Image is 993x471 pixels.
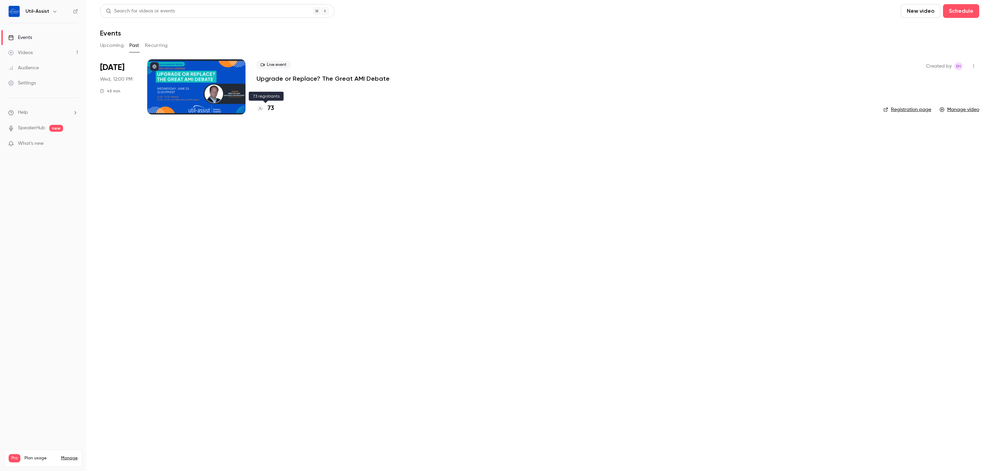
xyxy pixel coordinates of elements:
[257,61,291,69] span: Live event
[8,109,78,116] li: help-dropdown-opener
[8,80,36,87] div: Settings
[9,454,20,462] span: Pro
[9,6,20,17] img: Util-Assist
[926,62,952,70] span: Created by
[24,455,57,461] span: Plan usage
[100,59,136,114] div: Jun 25 Wed, 12:00 PM (America/Toronto)
[883,106,931,113] a: Registration page
[257,74,390,83] a: Upgrade or Replace? The Great AMI Debate
[49,125,63,132] span: new
[8,49,33,56] div: Videos
[100,29,121,37] h1: Events
[100,62,124,73] span: [DATE]
[940,106,979,113] a: Manage video
[61,455,78,461] a: Manage
[257,104,274,113] a: 73
[8,64,39,71] div: Audience
[100,40,124,51] button: Upcoming
[26,8,49,15] h6: Util-Assist
[100,88,120,94] div: 45 min
[100,76,132,83] span: Wed, 12:00 PM
[956,62,961,70] span: EH
[901,4,940,18] button: New video
[943,4,979,18] button: Schedule
[8,34,32,41] div: Events
[18,124,45,132] a: SpeakerHub
[145,40,168,51] button: Recurring
[129,40,139,51] button: Past
[954,62,963,70] span: Emily Henderson
[106,8,175,15] div: Search for videos or events
[18,140,44,147] span: What's new
[268,104,274,113] h4: 73
[18,109,28,116] span: Help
